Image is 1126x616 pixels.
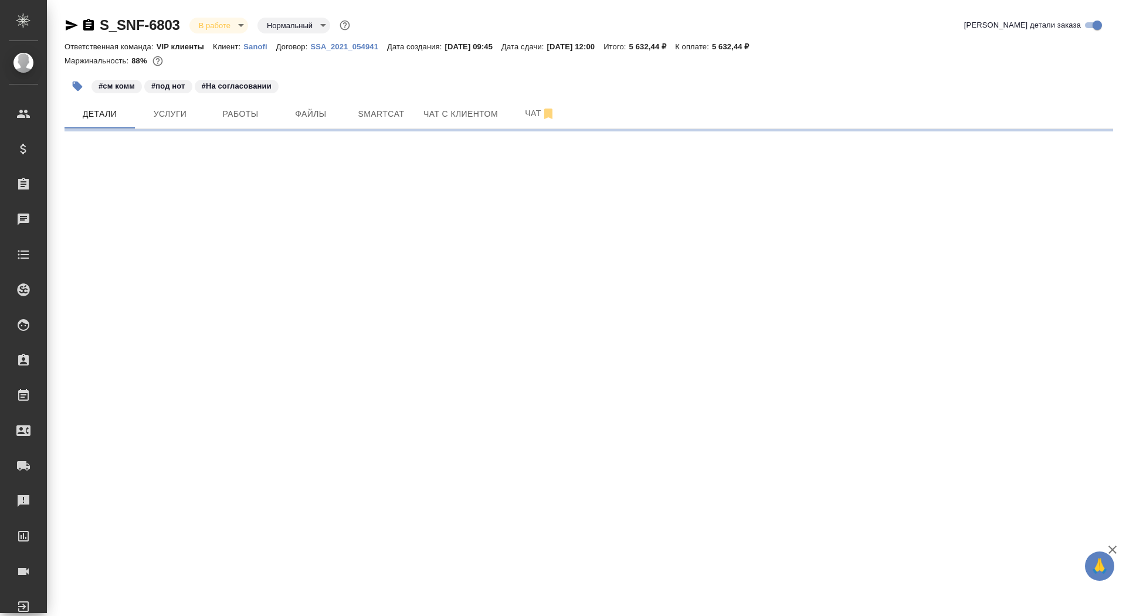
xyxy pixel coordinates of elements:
p: Дата сдачи: [501,42,547,51]
p: [DATE] 09:45 [445,42,501,51]
p: Договор: [276,42,311,51]
p: Ответственная команда: [65,42,157,51]
span: Детали [72,107,128,121]
p: [DATE] 12:00 [547,42,604,51]
button: 560.16 RUB; [150,53,165,69]
a: S_SNF-6803 [100,17,180,33]
p: Итого: [603,42,629,51]
div: В работе [257,18,330,33]
p: VIP клиенты [157,42,213,51]
svg: Отписаться [541,107,555,121]
a: SSA_2021_054941 [310,41,387,51]
button: Доп статусы указывают на важность/срочность заказа [337,18,352,33]
button: Скопировать ссылку для ЯМессенджера [65,18,79,32]
p: К оплате: [675,42,712,51]
p: #под нот [151,80,185,92]
button: Добавить тэг [65,73,90,99]
p: SSA_2021_054941 [310,42,387,51]
span: Файлы [283,107,339,121]
p: Маржинальность: [65,56,131,65]
button: Нормальный [263,21,316,31]
span: 🙏 [1090,554,1110,578]
p: Дата создания: [387,42,445,51]
button: Скопировать ссылку [82,18,96,32]
span: см комм [90,80,143,90]
p: 5 632,44 ₽ [712,42,758,51]
div: В работе [189,18,248,33]
span: Работы [212,107,269,121]
span: Smartcat [353,107,409,121]
p: Sanofi [243,42,276,51]
span: [PERSON_NAME] детали заказа [964,19,1081,31]
span: Чат [512,106,568,121]
p: 88% [131,56,150,65]
span: под нот [143,80,194,90]
span: Услуги [142,107,198,121]
span: На согласовании [194,80,280,90]
p: Клиент: [213,42,243,51]
p: 5 632,44 ₽ [629,42,676,51]
span: Чат с клиентом [423,107,498,121]
p: #На согласовании [202,80,272,92]
button: 🙏 [1085,551,1114,581]
p: #см комм [99,80,135,92]
button: В работе [195,21,234,31]
a: Sanofi [243,41,276,51]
